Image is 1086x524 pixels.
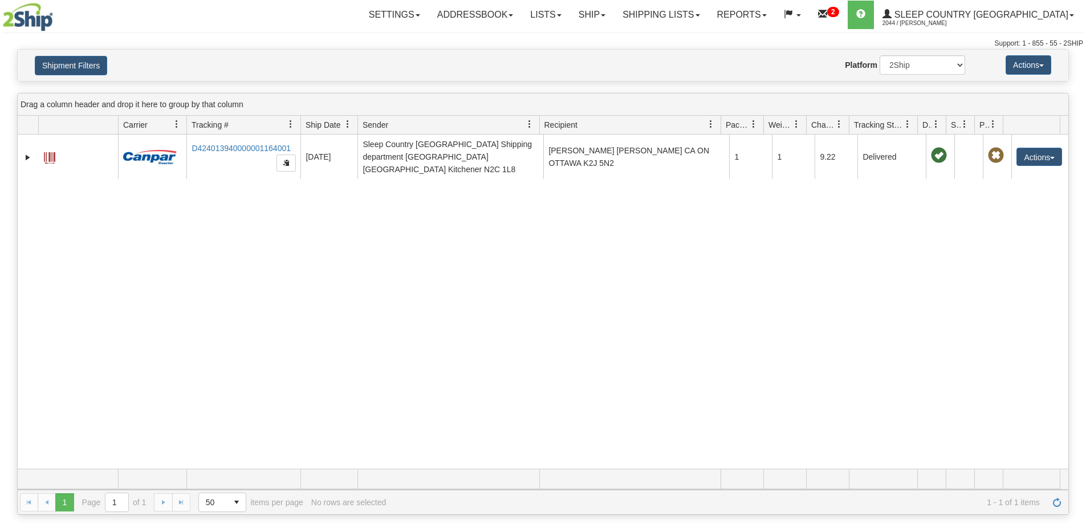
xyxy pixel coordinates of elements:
button: Actions [1006,55,1051,75]
span: Pickup Not Assigned [988,148,1004,164]
a: Tracking # filter column settings [281,115,300,134]
iframe: chat widget [1060,204,1085,320]
sup: 2 [827,7,839,17]
a: Refresh [1048,493,1066,511]
span: On time [931,148,947,164]
span: Packages [726,119,750,131]
a: Shipping lists [614,1,708,29]
td: 1 [772,135,815,179]
a: Carrier filter column settings [167,115,186,134]
button: Copy to clipboard [276,155,296,172]
a: Ship Date filter column settings [338,115,357,134]
span: Tracking Status [854,119,904,131]
a: Recipient filter column settings [701,115,721,134]
td: Delivered [857,135,926,179]
td: Sleep Country [GEOGRAPHIC_DATA] Shipping department [GEOGRAPHIC_DATA] [GEOGRAPHIC_DATA] Kitchener... [357,135,543,179]
td: [DATE] [300,135,357,179]
input: Page 1 [105,493,128,511]
button: Shipment Filters [35,56,107,75]
td: 9.22 [815,135,857,179]
img: 14 - Canpar [123,150,177,164]
a: Weight filter column settings [787,115,806,134]
a: Addressbook [429,1,522,29]
td: [PERSON_NAME] [PERSON_NAME] CA ON OTTAWA K2J 5N2 [543,135,729,179]
td: 1 [729,135,772,179]
span: items per page [198,493,303,512]
span: 1 - 1 of 1 items [394,498,1040,507]
span: Carrier [123,119,148,131]
a: Packages filter column settings [744,115,763,134]
span: select [227,493,246,511]
span: Charge [811,119,835,131]
span: Pickup Status [979,119,989,131]
a: 2 [810,1,848,29]
a: Tracking Status filter column settings [898,115,917,134]
a: Shipment Issues filter column settings [955,115,974,134]
a: Settings [360,1,429,29]
a: Expand [22,152,34,163]
span: Weight [768,119,792,131]
span: Tracking # [192,119,229,131]
img: logo2044.jpg [3,3,53,31]
span: Page sizes drop down [198,493,246,512]
a: Charge filter column settings [829,115,849,134]
span: Page 1 [55,493,74,511]
a: Label [44,147,55,165]
div: No rows are selected [311,498,387,507]
span: Recipient [544,119,577,131]
div: grid grouping header [18,94,1068,116]
a: Reports [709,1,775,29]
label: Platform [845,59,877,71]
a: Sender filter column settings [520,115,539,134]
a: Delivery Status filter column settings [926,115,946,134]
a: Pickup Status filter column settings [983,115,1003,134]
div: Support: 1 - 855 - 55 - 2SHIP [3,39,1083,48]
a: Ship [570,1,614,29]
span: Sleep Country [GEOGRAPHIC_DATA] [892,10,1068,19]
span: 50 [206,497,221,508]
a: Lists [522,1,570,29]
span: Delivery Status [922,119,932,131]
span: 2044 / [PERSON_NAME] [882,18,968,29]
span: Shipment Issues [951,119,961,131]
span: Ship Date [306,119,340,131]
span: Sender [363,119,388,131]
span: Page of 1 [82,493,147,512]
a: D424013940000001164001 [192,144,291,153]
a: Sleep Country [GEOGRAPHIC_DATA] 2044 / [PERSON_NAME] [874,1,1083,29]
button: Actions [1016,148,1062,166]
